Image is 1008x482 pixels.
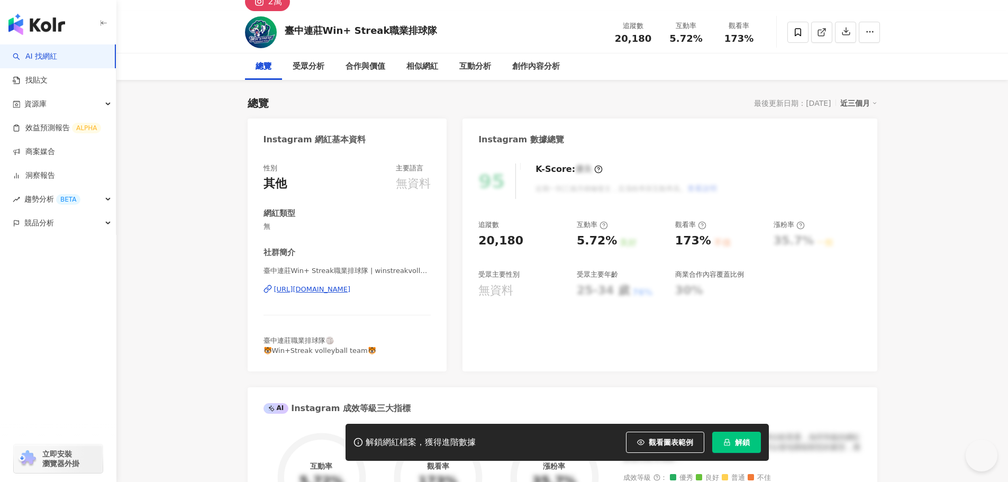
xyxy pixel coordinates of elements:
[13,75,48,86] a: 找貼文
[675,270,744,279] div: 商業合作內容覆蓋比例
[478,270,520,279] div: 受眾主要性別
[626,432,704,453] button: 觀看圖表範例
[256,60,271,73] div: 總覽
[264,337,376,354] span: 臺中連莊職業排球隊🏐 🐯Win+Streak volleyball team🐯
[13,170,55,181] a: 洞察報告
[248,96,269,111] div: 總覽
[42,449,79,468] span: 立即安裝 瀏覽器外掛
[748,474,771,482] span: 不佳
[666,21,706,31] div: 互動率
[512,60,560,73] div: 創作內容分析
[675,220,706,230] div: 觀看率
[264,163,277,173] div: 性別
[754,99,831,107] div: 最後更新日期：[DATE]
[245,16,277,48] img: KOL Avatar
[274,285,351,294] div: [URL][DOMAIN_NAME]
[24,211,54,235] span: 競品分析
[17,450,38,467] img: chrome extension
[478,233,523,249] div: 20,180
[293,60,324,73] div: 受眾分析
[406,60,438,73] div: 相似網紅
[670,474,693,482] span: 優秀
[774,220,805,230] div: 漲粉率
[669,33,702,44] span: 5.72%
[723,439,731,446] span: lock
[535,163,603,175] div: K-Score :
[478,283,513,299] div: 無資料
[310,462,332,470] div: 互動率
[13,123,101,133] a: 效益預測報告ALPHA
[615,33,651,44] span: 20,180
[264,266,431,276] span: 臺中連莊Win+ Streak職業排球隊 | winstreakvolleyball
[13,51,57,62] a: searchAI 找網紅
[613,21,653,31] div: 追蹤數
[478,134,564,145] div: Instagram 數據總覽
[396,176,431,192] div: 無資料
[675,233,711,249] div: 173%
[459,60,491,73] div: 互動分析
[14,444,103,473] a: chrome extension立即安裝 瀏覽器外掛
[264,176,287,192] div: 其他
[577,233,617,249] div: 5.72%
[264,285,431,294] a: [URL][DOMAIN_NAME]
[13,196,20,203] span: rise
[724,33,754,44] span: 173%
[24,187,80,211] span: 趨勢分析
[719,21,759,31] div: 觀看率
[735,438,750,447] span: 解鎖
[366,437,476,448] div: 解鎖網紅檔案，獲得進階數據
[577,270,618,279] div: 受眾主要年齡
[427,462,449,470] div: 觀看率
[264,247,295,258] div: 社群簡介
[264,222,431,231] span: 無
[264,403,289,414] div: AI
[696,474,719,482] span: 良好
[649,438,693,447] span: 觀看圖表範例
[24,92,47,116] span: 資源庫
[712,432,761,453] button: 解鎖
[478,220,499,230] div: 追蹤數
[56,194,80,205] div: BETA
[346,60,385,73] div: 合作與價值
[623,474,861,482] div: 成效等級 ：
[543,462,565,470] div: 漲粉率
[13,147,55,157] a: 商案媒合
[577,220,608,230] div: 互動率
[396,163,423,173] div: 主要語言
[264,134,366,145] div: Instagram 網紅基本資料
[285,24,438,37] div: 臺中連莊Win+ Streak職業排球隊
[840,96,877,110] div: 近三個月
[8,14,65,35] img: logo
[264,208,295,219] div: 網紅類型
[264,403,411,414] div: Instagram 成效等級三大指標
[722,474,745,482] span: 普通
